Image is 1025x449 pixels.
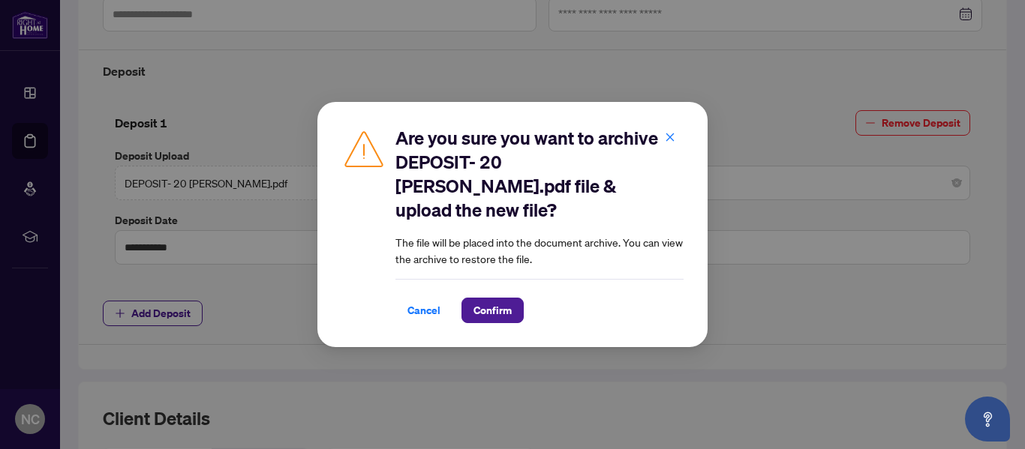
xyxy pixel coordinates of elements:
button: Confirm [461,298,524,323]
h2: Are you sure you want to archive DEPOSIT- 20 [PERSON_NAME].pdf file & upload the new file? [395,126,684,222]
span: close [665,132,675,142]
button: Cancel [395,298,452,323]
span: Confirm [473,298,512,322]
div: The file will be placed into the document archive. You can view the archive to restore the file. [395,126,684,323]
button: Open asap [965,397,1010,442]
img: Caution Icon [341,126,386,171]
span: Cancel [407,298,440,322]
